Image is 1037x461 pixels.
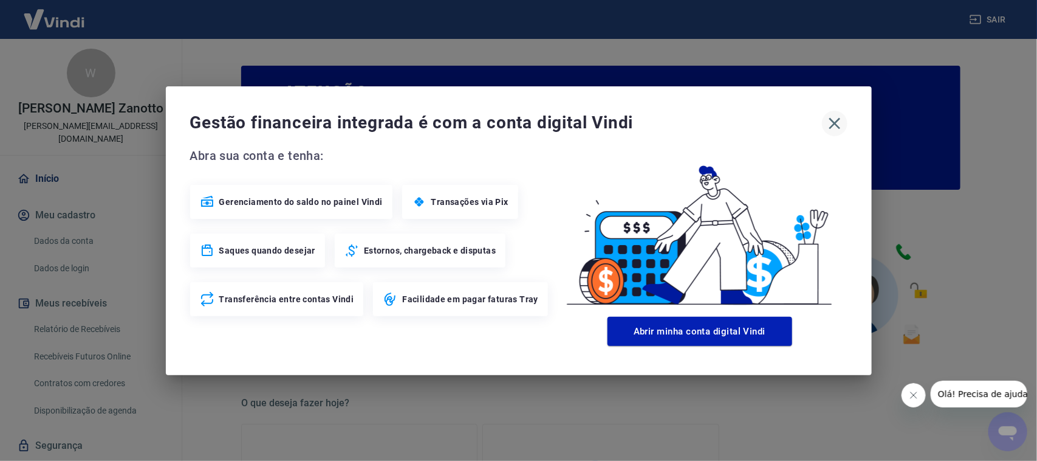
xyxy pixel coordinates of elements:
iframe: Fechar mensagem [902,383,926,407]
iframe: Mensagem da empresa [931,381,1027,407]
span: Facilidade em pagar faturas Tray [402,293,538,305]
span: Abra sua conta e tenha: [190,146,552,165]
span: Transações via Pix [431,196,508,208]
span: Saques quando desejar [219,244,315,257]
span: Olá! Precisa de ajuda? [7,9,102,18]
button: Abrir minha conta digital Vindi [607,317,792,346]
span: Transferência entre contas Vindi [219,293,354,305]
iframe: Botão para abrir a janela de mensagens [988,412,1027,451]
span: Estornos, chargeback e disputas [364,244,496,257]
span: Gerenciamento do saldo no painel Vindi [219,196,383,208]
span: Gestão financeira integrada é com a conta digital Vindi [190,111,822,135]
img: Good Billing [552,146,847,312]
